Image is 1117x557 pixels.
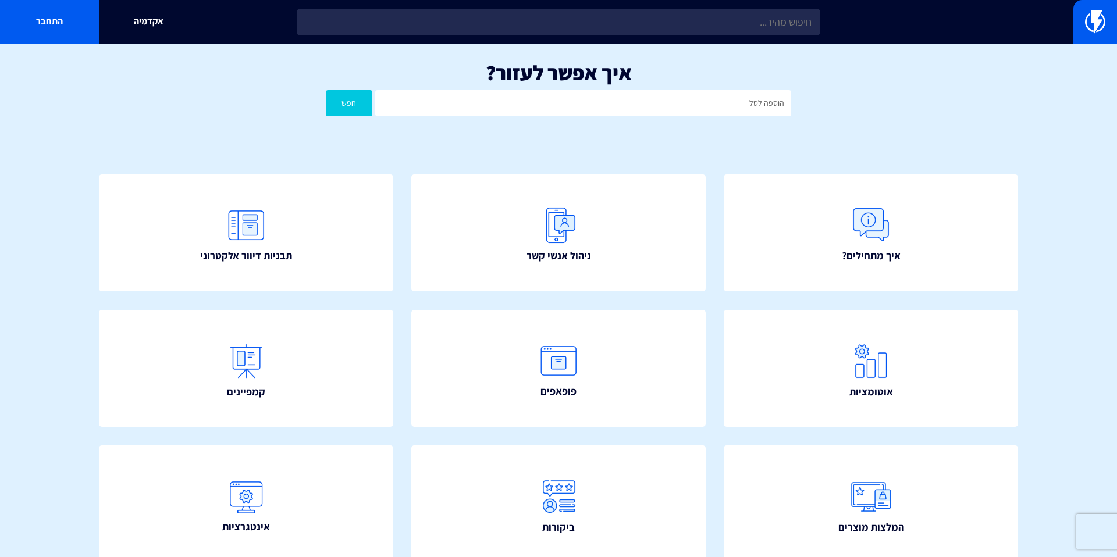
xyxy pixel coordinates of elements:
span: איך מתחילים? [842,248,901,263]
button: חפש [326,90,372,116]
a: איך מתחילים? [724,174,1018,291]
span: המלצות מוצרים [838,520,904,535]
span: אוטומציות [849,384,893,399]
a: תבניות דיוור אלקטרוני [99,174,393,291]
h1: איך אפשר לעזור? [17,61,1100,84]
input: חיפוש מהיר... [297,9,820,35]
span: ביקורות [542,520,575,535]
a: ניהול אנשי קשר [411,174,706,291]
input: חיפוש [375,90,791,116]
span: פופאפים [540,384,577,399]
a: פופאפים [411,310,706,427]
span: תבניות דיוור אלקטרוני [200,248,292,263]
a: אוטומציות [724,310,1018,427]
span: ניהול אנשי קשר [527,248,591,263]
span: קמפיינים [227,384,265,399]
span: אינטגרציות [222,519,270,534]
a: קמפיינים [99,310,393,427]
